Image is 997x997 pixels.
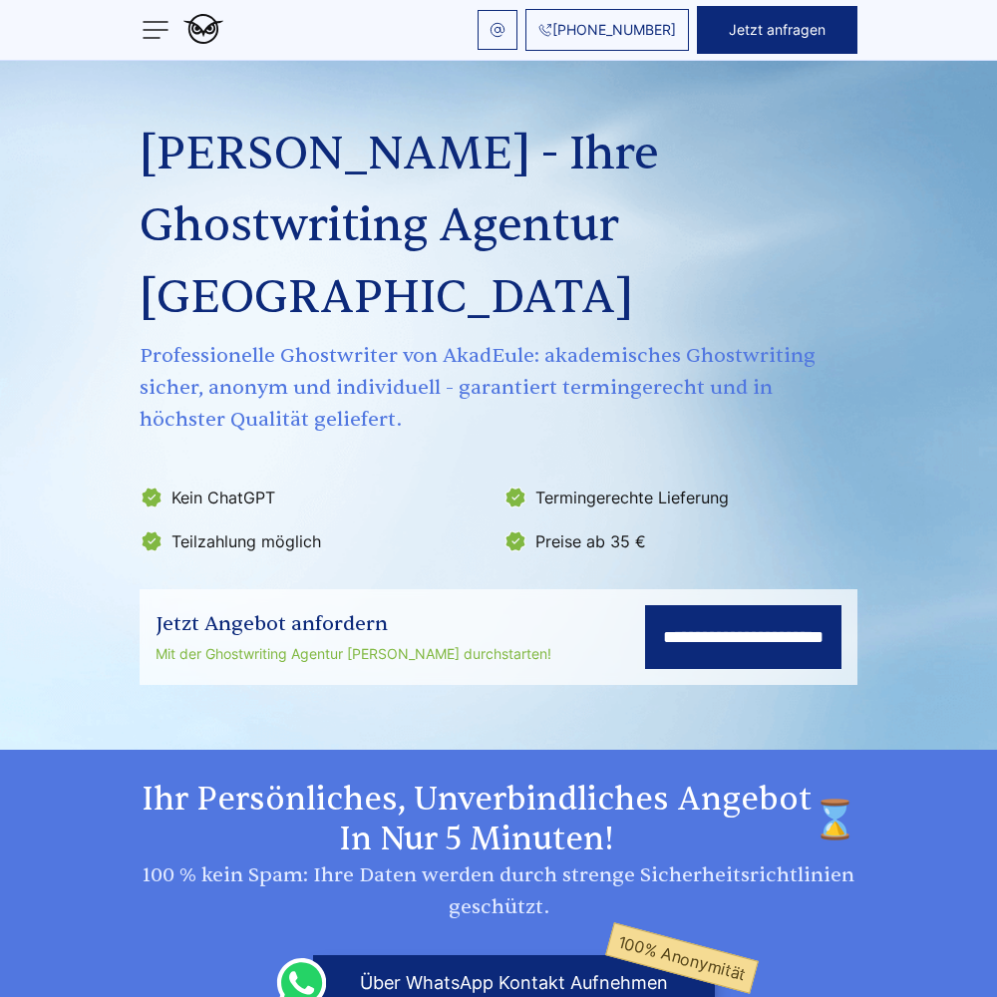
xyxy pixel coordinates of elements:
[156,608,551,640] div: Jetzt Angebot anfordern
[140,119,857,334] h1: [PERSON_NAME] - Ihre Ghostwriting Agentur [GEOGRAPHIC_DATA]
[814,780,857,859] img: time
[552,22,676,38] span: [PHONE_NUMBER]
[140,859,857,923] div: 100 % kein Spam: Ihre Daten werden durch strenge Sicherheitsrichtlinien geschützt.
[183,14,223,44] img: logo
[503,525,855,557] li: Preise ab 35 €
[538,23,552,37] img: Phone
[697,6,857,54] button: Jetzt anfragen
[140,340,857,436] span: Professionelle Ghostwriter von AkadEule: akademisches Ghostwriting sicher, anonym und individuell...
[140,525,492,557] li: Teilzahlung möglich
[525,9,689,51] a: [PHONE_NUMBER]
[140,780,857,859] h2: Ihr persönliches, unverbindliches Angebot in nur 5 Minuten!
[490,22,505,38] img: email
[503,482,855,513] li: Termingerechte Lieferung
[140,482,492,513] li: Kein ChatGPT
[140,14,171,46] img: menu
[605,922,759,994] span: 100% Anonymität
[156,642,551,666] div: Mit der Ghostwriting Agentur [PERSON_NAME] durchstarten!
